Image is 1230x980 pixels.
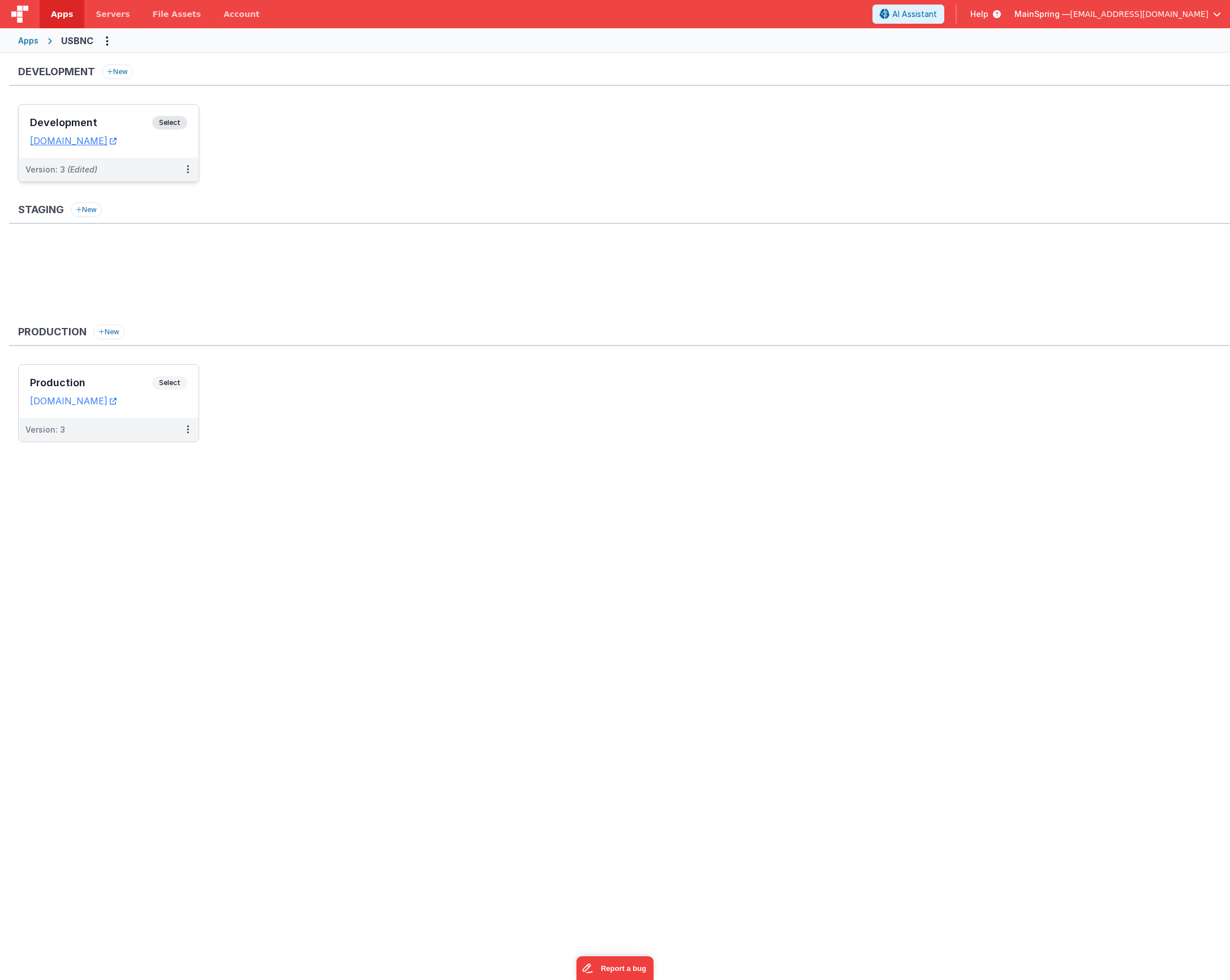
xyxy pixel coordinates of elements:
h3: Staging [18,204,64,215]
a: [DOMAIN_NAME] [30,135,117,146]
span: File Assets [153,8,201,20]
iframe: Marker.io feedback button [577,956,654,980]
h3: Development [18,66,95,77]
span: AI Assistant [892,8,937,20]
span: MainSpring — [1014,8,1070,20]
button: New [102,64,133,79]
button: Options [98,32,116,50]
div: Apps [18,35,38,46]
a: [DOMAIN_NAME] [30,395,117,407]
div: Version: 3 [25,424,65,435]
span: [EMAIL_ADDRESS][DOMAIN_NAME] [1070,8,1209,20]
button: AI Assistant [872,5,944,24]
span: Apps [51,8,73,20]
span: (Edited) [67,165,97,174]
h3: Development [30,117,152,128]
h3: Production [30,377,152,388]
span: Select [152,376,187,390]
span: Select [152,116,187,129]
span: Servers [96,8,130,20]
button: New [93,325,124,339]
span: Help [970,8,988,20]
div: USBNC [61,34,93,48]
h3: Production [18,326,87,338]
button: New [71,202,102,217]
button: MainSpring — [EMAIL_ADDRESS][DOMAIN_NAME] [1014,8,1221,20]
div: Version: 3 [25,164,97,175]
